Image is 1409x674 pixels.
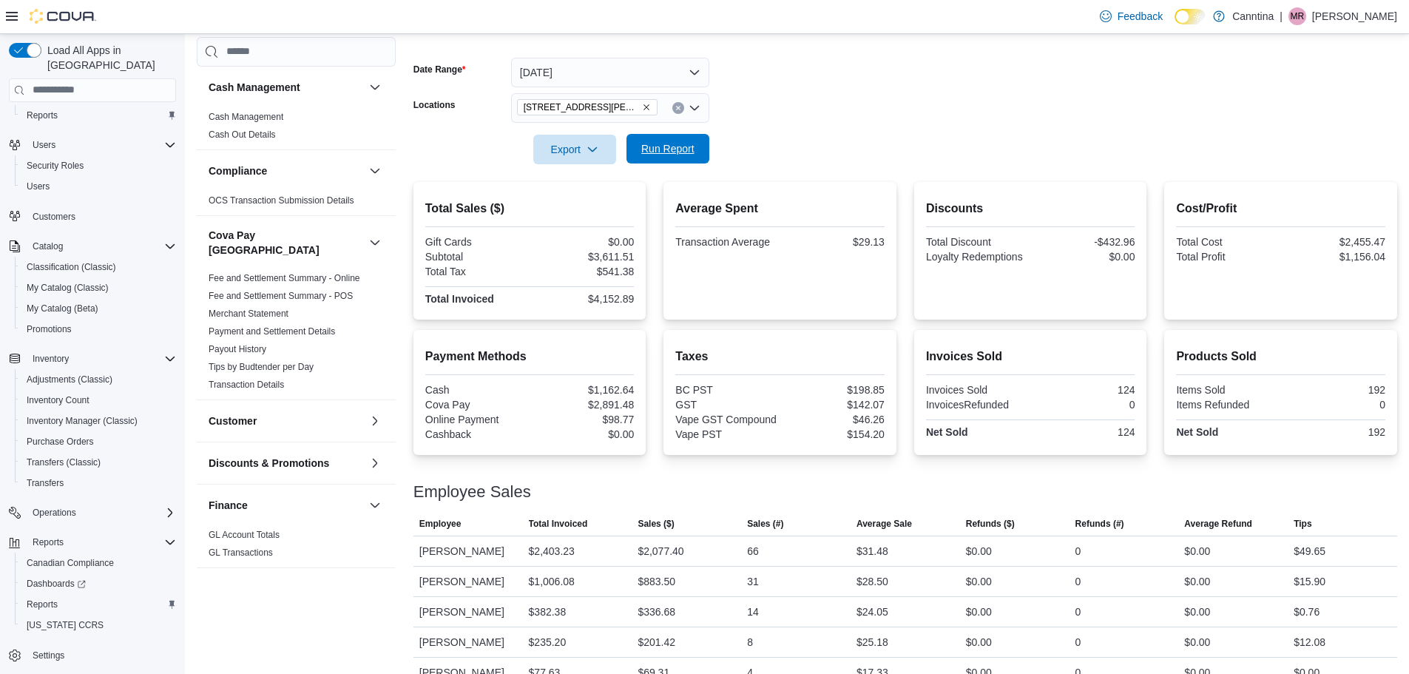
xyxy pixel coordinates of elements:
[33,507,76,519] span: Operations
[638,633,675,651] div: $201.42
[209,456,329,471] h3: Discounts & Promotions
[209,164,363,178] button: Compliance
[856,603,888,621] div: $24.05
[27,557,114,569] span: Canadian Compliance
[21,454,176,471] span: Transfers (Classic)
[366,496,384,514] button: Finance
[1033,384,1135,396] div: 124
[1284,251,1385,263] div: $1,156.04
[209,547,273,558] a: GL Transactions
[926,251,1027,263] div: Loyalty Redemptions
[21,320,176,338] span: Promotions
[366,234,384,252] button: Cova Pay [GEOGRAPHIC_DATA]
[413,567,523,596] div: [PERSON_NAME]
[209,530,280,540] a: GL Account Totals
[1284,399,1385,411] div: 0
[27,323,72,335] span: Promotions
[542,135,607,164] span: Export
[966,518,1015,530] span: Refunds ($)
[533,384,634,396] div: $1,162.64
[3,532,182,553] button: Reports
[27,181,50,192] span: Users
[413,627,523,657] div: [PERSON_NAME]
[425,399,527,411] div: Cova Pay
[15,390,182,411] button: Inventory Count
[675,399,777,411] div: GST
[966,542,992,560] div: $0.00
[747,542,759,560] div: 66
[524,100,639,115] span: [STREET_ADDRESS][PERSON_NAME]
[15,615,182,636] button: [US_STATE] CCRS
[209,380,284,390] a: Transaction Details
[1033,236,1135,248] div: -$432.96
[15,431,182,452] button: Purchase Orders
[966,603,992,621] div: $0.00
[21,433,176,451] span: Purchase Orders
[27,109,58,121] span: Reports
[1176,384,1277,396] div: Items Sold
[366,454,384,472] button: Discounts & Promotions
[413,597,523,627] div: [PERSON_NAME]
[209,343,266,355] span: Payout History
[1175,24,1175,25] span: Dark Mode
[21,178,176,195] span: Users
[27,533,176,551] span: Reports
[209,272,360,284] span: Fee and Settlement Summary - Online
[41,43,176,73] span: Load All Apps in [GEOGRAPHIC_DATA]
[1094,1,1169,31] a: Feedback
[27,282,109,294] span: My Catalog (Classic)
[27,237,69,255] button: Catalog
[27,160,84,172] span: Security Roles
[1176,348,1385,365] h2: Products Sold
[747,603,759,621] div: 14
[209,291,353,301] a: Fee and Settlement Summary - POS
[21,371,118,388] a: Adjustments (Classic)
[672,102,684,114] button: Clear input
[529,573,575,590] div: $1,006.08
[926,426,968,438] strong: Net Sold
[209,456,363,471] button: Discounts & Promotions
[27,394,89,406] span: Inventory Count
[33,211,75,223] span: Customers
[33,650,64,661] span: Settings
[209,326,335,337] a: Payment and Settlement Details
[209,129,276,141] span: Cash Out Details
[966,573,992,590] div: $0.00
[209,195,354,206] a: OCS Transaction Submission Details
[747,633,753,651] div: 8
[511,58,709,87] button: [DATE]
[209,547,273,559] span: GL Transactions
[209,309,288,319] a: Merchant Statement
[21,391,176,409] span: Inventory Count
[27,504,82,522] button: Operations
[783,414,885,425] div: $46.26
[21,596,176,613] span: Reports
[197,269,396,400] div: Cova Pay [GEOGRAPHIC_DATA]
[21,258,176,276] span: Classification (Classic)
[413,483,531,501] h3: Employee Sales
[27,533,70,551] button: Reports
[209,228,363,257] button: Cova Pay [GEOGRAPHIC_DATA]
[27,207,176,226] span: Customers
[533,414,634,425] div: $98.77
[1294,633,1325,651] div: $12.08
[27,136,176,154] span: Users
[638,518,674,530] span: Sales ($)
[1176,200,1385,218] h2: Cost/Profit
[15,573,182,594] a: Dashboards
[529,542,575,560] div: $2,403.23
[197,526,396,567] div: Finance
[21,279,176,297] span: My Catalog (Classic)
[1294,573,1325,590] div: $15.90
[209,498,363,513] button: Finance
[533,251,634,263] div: $3,611.51
[641,141,695,156] span: Run Report
[15,452,182,473] button: Transfers (Classic)
[675,428,777,440] div: Vape PST
[626,134,709,164] button: Run Report
[27,504,176,522] span: Operations
[209,362,314,372] a: Tips by Budtender per Day
[209,414,257,428] h3: Customer
[27,578,86,590] span: Dashboards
